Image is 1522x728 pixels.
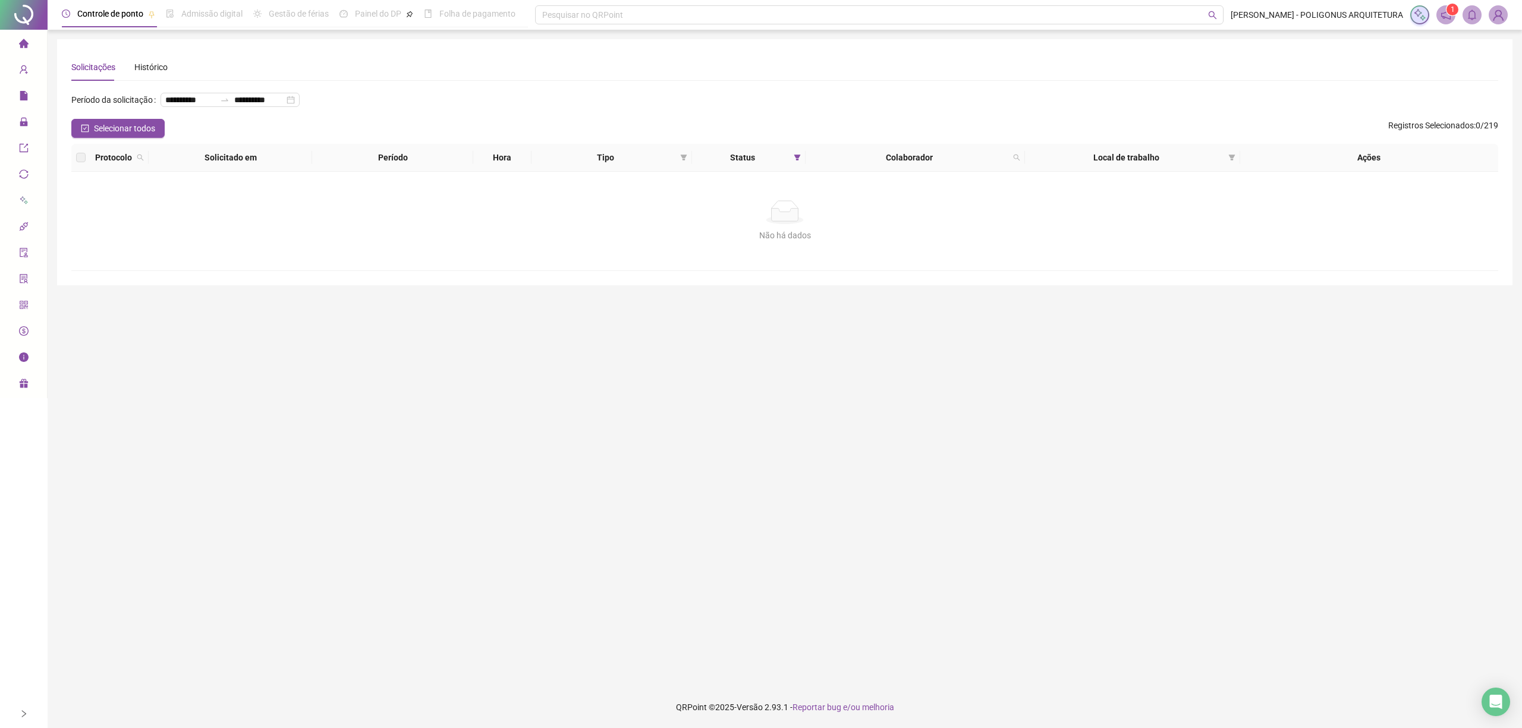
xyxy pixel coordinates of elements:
[19,321,29,345] span: dollar
[1030,151,1224,164] span: Local de trabalho
[678,149,690,166] span: filter
[220,95,229,105] span: to
[220,95,229,105] span: swap-right
[19,59,29,83] span: user-add
[137,154,144,161] span: search
[269,9,329,18] span: Gestão de férias
[793,702,894,712] span: Reportar bug e/ou melhoria
[406,11,413,18] span: pushpin
[94,122,155,135] span: Selecionar todos
[473,144,532,172] th: Hora
[339,10,348,18] span: dashboard
[71,119,165,138] button: Selecionar todos
[48,686,1522,728] footer: QRPoint © 2025 - 2.93.1 -
[1231,8,1403,21] span: [PERSON_NAME] - POLIGONUS ARQUITETURA
[95,151,132,164] span: Protocolo
[19,33,29,57] span: home
[355,9,401,18] span: Painel do DP
[1011,149,1023,166] span: search
[134,149,146,166] span: search
[166,10,174,18] span: file-done
[1013,154,1020,161] span: search
[439,9,515,18] span: Folha de pagamento
[1451,5,1455,14] span: 1
[794,154,801,161] span: filter
[19,295,29,319] span: qrcode
[86,229,1484,242] div: Não há dados
[253,10,262,18] span: sun
[1208,11,1217,20] span: search
[1441,10,1451,20] span: notification
[71,61,115,74] div: Solicitações
[19,269,29,292] span: solution
[1467,10,1477,20] span: bell
[312,144,473,172] th: Período
[19,347,29,371] span: info-circle
[1226,149,1238,166] span: filter
[81,124,89,133] span: check-square
[1482,688,1510,716] div: Open Intercom Messenger
[1446,4,1458,15] sup: 1
[1413,8,1426,21] img: sparkle-icon.fc2bf0ac1784a2077858766a79e2daf3.svg
[424,10,432,18] span: book
[697,151,789,164] span: Status
[20,710,28,718] span: right
[791,149,803,166] span: filter
[1388,119,1498,138] span: : 0 / 219
[77,9,143,18] span: Controle de ponto
[19,138,29,162] span: export
[536,151,675,164] span: Tipo
[1228,154,1235,161] span: filter
[134,61,168,74] div: Histórico
[19,112,29,135] span: lock
[680,154,687,161] span: filter
[62,10,70,18] span: clock-circle
[810,151,1008,164] span: Colaborador
[1388,121,1474,130] span: Registros Selecionados
[19,164,29,188] span: sync
[19,242,29,266] span: audit
[148,11,155,18] span: pushpin
[71,90,161,109] label: Período da solicitação
[181,9,243,18] span: Admissão digital
[1245,151,1494,164] div: Ações
[149,144,312,172] th: Solicitado em
[1489,6,1507,24] img: 19998
[19,373,29,397] span: gift
[737,702,763,712] span: Versão
[19,86,29,109] span: file
[19,216,29,240] span: api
